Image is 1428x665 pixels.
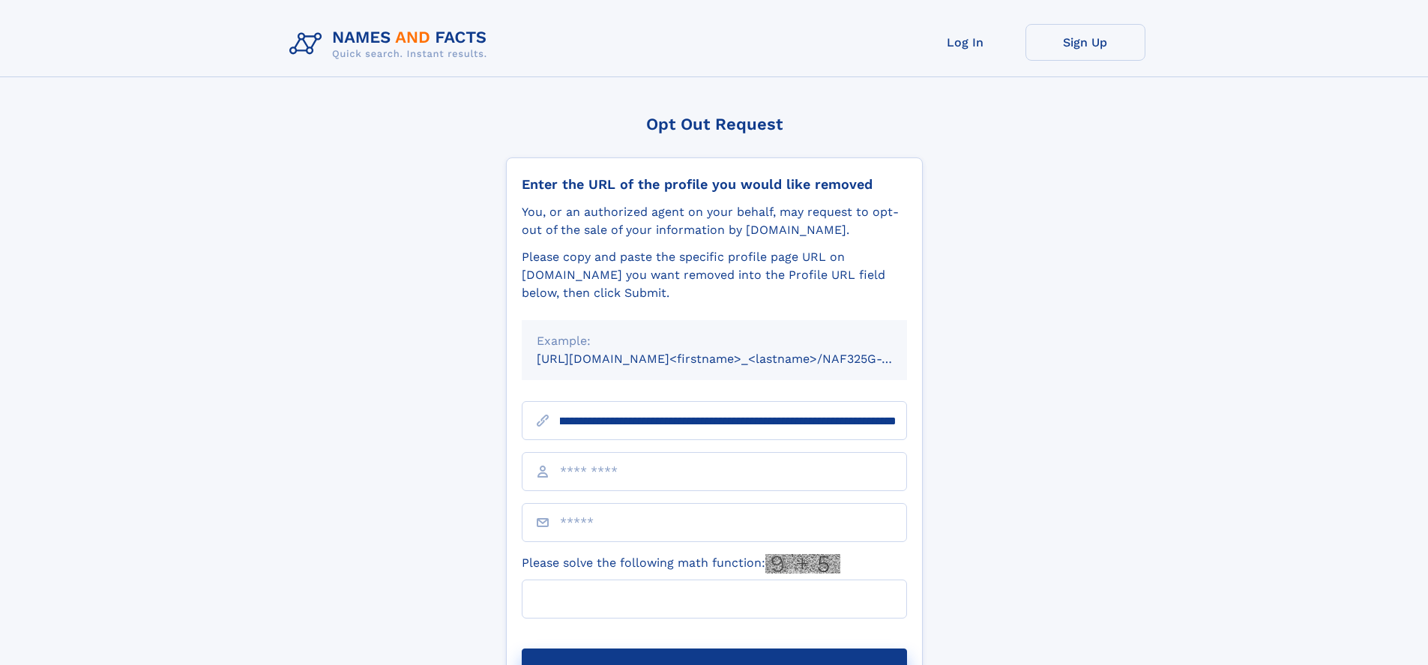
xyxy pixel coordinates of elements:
[522,248,907,302] div: Please copy and paste the specific profile page URL on [DOMAIN_NAME] you want removed into the Pr...
[506,115,923,133] div: Opt Out Request
[522,203,907,239] div: You, or an authorized agent on your behalf, may request to opt-out of the sale of your informatio...
[283,24,499,64] img: Logo Names and Facts
[1025,24,1145,61] a: Sign Up
[537,352,936,366] small: [URL][DOMAIN_NAME]<firstname>_<lastname>/NAF325G-xxxxxxxx
[522,554,840,574] label: Please solve the following math function:
[906,24,1025,61] a: Log In
[537,332,892,350] div: Example:
[522,176,907,193] div: Enter the URL of the profile you would like removed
